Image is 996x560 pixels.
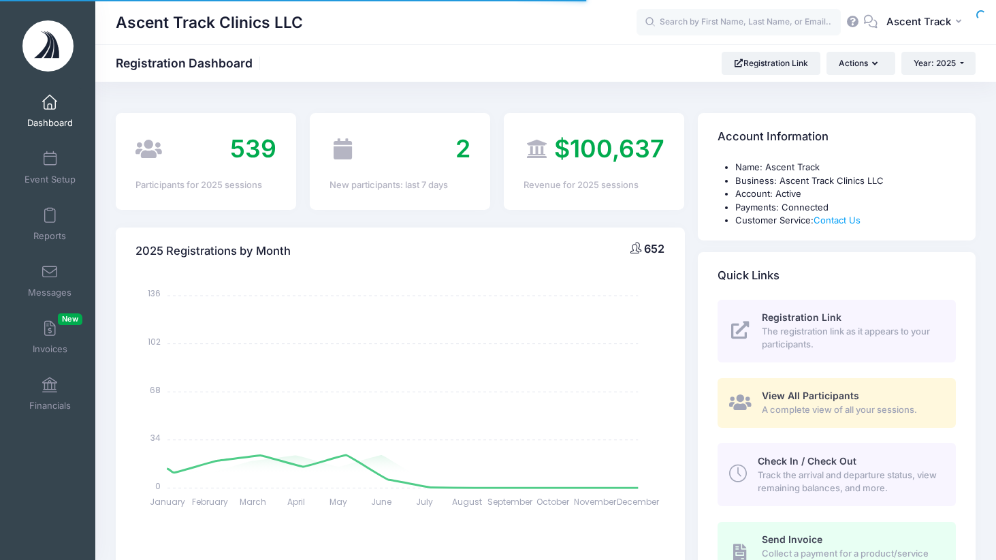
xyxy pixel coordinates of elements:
tspan: January [150,496,185,508]
span: View All Participants [762,390,859,401]
input: Search by First Name, Last Name, or Email... [637,9,841,36]
tspan: June [372,496,392,508]
h1: Ascent Track Clinics LLC [116,7,303,38]
img: Ascent Track Clinics LLC [22,20,74,72]
div: New participants: last 7 days [330,178,470,192]
span: 652 [644,242,664,255]
a: View All Participants A complete view of all your sessions. [718,378,956,428]
tspan: October [536,496,570,508]
span: Year: 2025 [914,58,956,68]
h4: Account Information [718,118,829,157]
li: Payments: Connected [735,201,956,215]
span: New [58,313,82,325]
a: Event Setup [18,144,82,191]
h4: 2025 Registrations by Month [135,232,291,270]
span: The registration link as it appears to your participants. [762,325,940,352]
tspan: 136 [148,287,161,299]
span: $100,637 [554,134,664,164]
span: Dashboard [27,117,73,129]
h1: Registration Dashboard [116,56,264,70]
a: Reports [18,200,82,248]
a: Financials [18,370,82,418]
tspan: July [416,496,433,508]
li: Name: Ascent Track [735,161,956,174]
span: Invoices [33,343,67,355]
span: Financials [29,400,71,411]
span: Event Setup [25,174,76,185]
span: Track the arrival and departure status, view remaining balances, and more. [758,469,940,495]
tspan: February [193,496,229,508]
tspan: March [240,496,266,508]
a: Messages [18,257,82,305]
span: Messages [28,287,71,298]
tspan: April [287,496,305,508]
tspan: 0 [155,480,161,491]
button: Actions [826,52,895,75]
h4: Quick Links [718,256,780,295]
span: Send Invoice [762,533,822,545]
tspan: 102 [148,336,161,347]
a: Registration Link The registration link as it appears to your participants. [718,300,956,362]
button: Year: 2025 [901,52,976,75]
div: Revenue for 2025 sessions [524,178,664,192]
li: Account: Active [735,187,956,201]
tspan: August [452,496,482,508]
li: Customer Service: [735,214,956,228]
span: Check In / Check Out [758,455,856,467]
span: A complete view of all your sessions. [762,403,940,417]
span: Registration Link [762,311,841,323]
span: 2 [455,134,470,164]
a: Dashboard [18,87,82,135]
a: Check In / Check Out Track the arrival and departure status, view remaining balances, and more. [718,443,956,505]
tspan: September [487,496,533,508]
span: Reports [33,230,66,242]
span: Ascent Track [886,14,951,29]
div: Participants for 2025 sessions [135,178,276,192]
li: Business: Ascent Track Clinics LLC [735,174,956,188]
a: InvoicesNew [18,313,82,361]
span: 539 [230,134,276,164]
button: Ascent Track [878,7,976,38]
tspan: 34 [150,432,161,444]
a: Contact Us [814,215,861,225]
a: Registration Link [722,52,820,75]
tspan: 68 [150,384,161,395]
tspan: May [330,496,348,508]
tspan: November [575,496,617,508]
tspan: December [617,496,660,508]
